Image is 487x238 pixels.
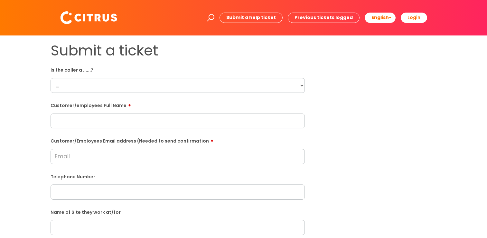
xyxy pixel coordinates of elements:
[51,42,305,59] h1: Submit a ticket
[51,136,305,144] label: Customer/Employees Email address (Needed to send confirmation
[220,13,283,23] a: Submit a help ticket
[371,14,389,21] span: English
[51,173,305,180] label: Telephone Number
[51,208,305,215] label: Name of Site they work at/for
[51,66,305,73] label: Is the caller a ......?
[51,101,305,108] label: Customer/employees Full Name
[51,149,305,164] input: Email
[288,13,360,23] a: Previous tickets logged
[401,13,427,23] a: Login
[407,14,420,21] b: Login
